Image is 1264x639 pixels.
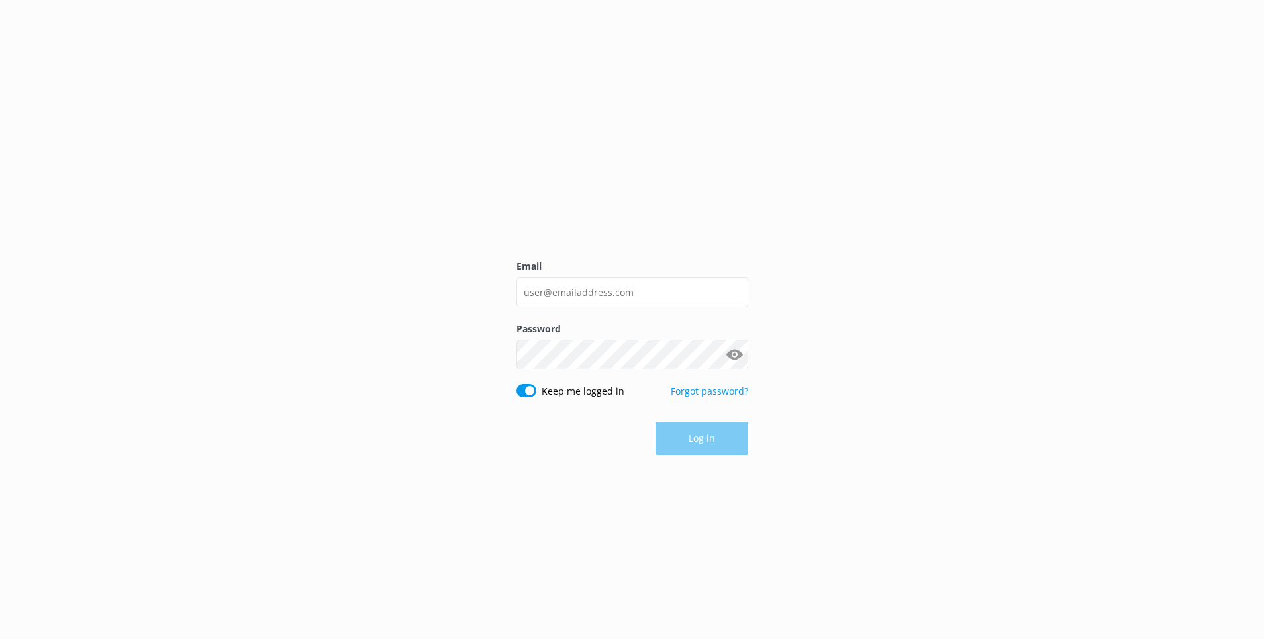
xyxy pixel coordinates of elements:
button: Show password [722,342,748,368]
a: Forgot password? [671,385,748,397]
label: Keep me logged in [542,384,624,399]
label: Password [516,322,748,336]
label: Email [516,259,748,273]
input: user@emailaddress.com [516,277,748,307]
